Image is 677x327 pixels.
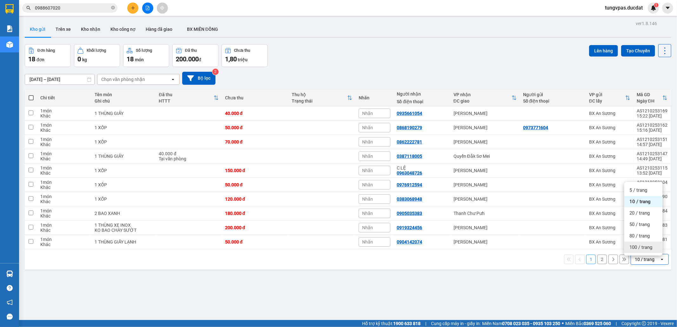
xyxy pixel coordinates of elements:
div: Khác [40,170,88,176]
span: 100 / trang [629,244,652,250]
div: 15:22 [DATE] [637,113,667,118]
div: [PERSON_NAME] [454,239,517,244]
div: 0387118005 [397,154,422,159]
div: 1 món [40,108,88,113]
button: Lên hàng [589,45,618,57]
span: close-circle [111,5,115,11]
span: 18 [28,55,35,63]
div: 15:16 [DATE] [637,128,667,133]
div: Chi tiết [40,95,88,100]
div: [PERSON_NAME] [454,125,517,130]
div: 1 món [40,123,88,128]
th: Toggle SortBy [156,90,222,106]
span: plus [131,6,135,10]
div: Thanh Chư Pưh [454,211,517,216]
div: 1 món [40,137,88,142]
div: Quyển Đắk Sơ Mei [454,154,517,159]
div: 0973771604 [523,125,548,130]
div: 1 XỐP [95,182,153,187]
div: 0383068948 [397,197,422,202]
div: Khác [40,142,88,147]
div: [PERSON_NAME] [454,111,517,116]
img: warehouse-icon [6,270,13,277]
div: 50.000 đ [225,125,286,130]
span: Miền Bắc [565,320,611,327]
button: Kho gửi [25,22,50,37]
button: plus [127,3,138,14]
div: Đơn hàng [37,48,55,53]
div: VP gửi [589,92,625,97]
div: Khác [40,199,88,204]
img: logo-vxr [5,4,14,14]
div: BX An Sương [589,211,630,216]
span: question-circle [7,285,13,291]
div: ver 1.8.146 [636,20,657,27]
div: AS1210253162 [637,123,667,128]
th: Toggle SortBy [634,90,671,106]
span: Nhãn [362,182,373,187]
div: 1 THÙNG GIẤY LẠNH [95,239,153,244]
div: 0935661054 [397,111,422,116]
button: Chưa thu1,80 triệu [222,44,268,67]
span: 10 / trang [629,198,651,205]
span: Miền Nam [482,320,560,327]
sup: 2 [212,69,219,75]
span: file-add [145,6,150,10]
span: kg [82,57,87,62]
div: 1 THÙNG XE INOX [95,223,153,228]
div: AS1210253115 [637,165,667,170]
div: BX An Sương [589,182,630,187]
div: 1 món [40,223,88,228]
div: AS1210253147 [637,151,667,156]
div: Trạng thái [292,98,348,103]
div: Khối lượng [87,48,106,53]
span: 200.000 [176,55,199,63]
img: icon-new-feature [651,5,656,11]
button: 1 [586,255,596,264]
div: 0862222781 [397,139,422,144]
div: Người gửi [523,92,583,97]
div: 0976912594 [397,182,422,187]
span: Cung cấp máy in - giấy in: [431,320,481,327]
div: 14:49 [DATE] [637,156,667,161]
img: solution-icon [6,25,13,32]
div: 2 BAO XANH [95,211,153,216]
span: | [425,320,426,327]
div: Thu hộ [292,92,348,97]
div: Khác [40,185,88,190]
div: ĐC giao [454,98,512,103]
svg: open [660,257,665,262]
img: warehouse-icon [6,41,13,48]
span: đ [199,57,201,62]
span: 5 / trang [629,187,647,193]
span: Nhãn [362,139,373,144]
div: 150.000 đ [225,168,286,173]
span: Nhãn [362,111,373,116]
span: 50 / trang [629,221,650,228]
div: 1 món [40,165,88,170]
div: 10 / trang [635,256,654,263]
div: AS1210253104 [637,180,667,185]
div: Chưa thu [234,48,250,53]
span: message [7,314,13,320]
span: Nhãn [362,168,373,173]
div: 40.000 đ [159,151,219,156]
span: Nhãn [362,197,373,202]
div: 0868190279 [397,125,422,130]
th: Toggle SortBy [289,90,356,106]
div: Khác [40,128,88,133]
span: 1,80 [225,55,237,63]
div: 1 món [40,237,88,242]
span: Nhãn [362,154,373,159]
span: 80 / trang [629,233,650,239]
span: món [135,57,144,62]
div: Chọn văn phòng nhận [101,76,145,83]
span: aim [160,6,164,10]
div: 1 THÙNG GIẤY [95,154,153,159]
span: Nhãn [362,211,373,216]
span: | [616,320,617,327]
div: 70.000 đ [225,139,286,144]
span: tungvpas.ducdat [600,4,648,12]
input: Tìm tên, số ĐT hoặc mã đơn [35,4,110,11]
div: AS1210253169 [637,108,667,113]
